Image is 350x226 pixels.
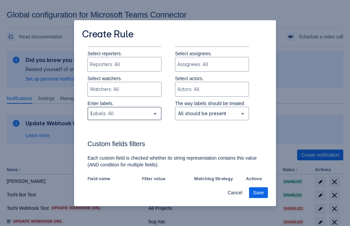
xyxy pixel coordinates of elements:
th: Actions [243,175,262,184]
p: Select actors. [175,75,249,82]
th: Field name [87,175,139,184]
p: Enter labels. [87,100,162,107]
p: Each custom field is checked whether its string representation contains this value (AND condition... [87,155,262,168]
span: open [151,109,159,118]
button: Save [249,187,268,198]
p: Select assignees. [175,50,249,57]
span: Cancel [228,187,242,198]
th: Matching Strategy [191,175,244,184]
button: Cancel [223,187,246,198]
p: Select reporters. [87,50,162,57]
p: Select watchers. [87,75,162,82]
h3: Custom fields filters [87,140,262,151]
h3: Create Rule [82,28,134,41]
span: Save [253,187,264,198]
div: Scrollable content [74,46,276,183]
span: open [239,109,247,118]
th: Filter value [139,175,191,184]
p: The way labels should be treated [175,100,249,107]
